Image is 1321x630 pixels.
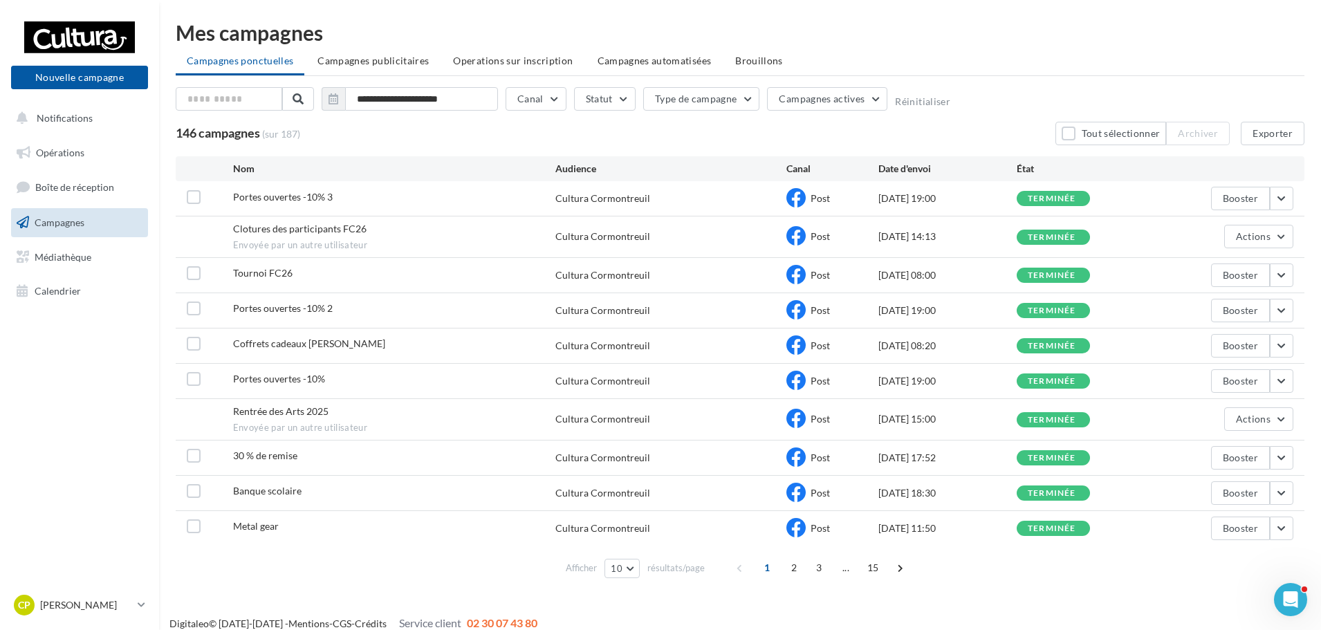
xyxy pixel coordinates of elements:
div: Mes campagnes [176,22,1304,43]
div: [DATE] 14:13 [878,230,1017,243]
span: Service client [399,616,461,629]
div: Cultura Cormontreuil [555,521,650,535]
button: Booster [1211,369,1270,393]
span: Post [811,487,830,499]
a: Digitaleo [169,618,209,629]
a: Boîte de réception [8,172,151,202]
button: Booster [1211,334,1270,358]
button: Actions [1224,407,1293,431]
span: Post [811,269,830,281]
div: [DATE] 18:30 [878,486,1017,500]
button: Archiver [1166,122,1230,145]
span: Tournoi FC26 [233,267,293,279]
button: Booster [1211,446,1270,470]
button: Campagnes actives [767,87,887,111]
span: Campagnes automatisées [598,55,712,66]
div: Cultura Cormontreuil [555,339,650,353]
span: Post [811,413,830,425]
span: 02 30 07 43 80 [467,616,537,629]
p: [PERSON_NAME] [40,598,132,612]
div: [DATE] 08:20 [878,339,1017,353]
div: [DATE] 19:00 [878,192,1017,205]
button: Booster [1211,299,1270,322]
span: résultats/page [647,562,705,575]
button: Booster [1211,263,1270,287]
span: 2 [783,557,805,579]
a: Médiathèque [8,243,151,272]
div: terminée [1028,233,1076,242]
div: Cultura Cormontreuil [555,230,650,243]
span: Portes ouvertes -10% [233,373,325,385]
span: Envoyée par un autre utilisateur [233,422,556,434]
span: 146 campagnes [176,125,260,140]
div: terminée [1028,524,1076,533]
div: Cultura Cormontreuil [555,268,650,282]
button: Notifications [8,104,145,133]
a: Campagnes [8,208,151,237]
div: terminée [1028,416,1076,425]
span: Clotures des participants FC26 [233,223,367,234]
span: Banque scolaire [233,485,302,497]
button: Statut [574,87,636,111]
div: [DATE] 19:00 [878,304,1017,317]
span: (sur 187) [262,127,300,141]
button: 10 [604,559,640,578]
div: État [1017,162,1155,176]
span: 1 [756,557,778,579]
span: Rentrée des Arts 2025 [233,405,329,417]
span: Portes ouvertes -10% 2 [233,302,333,314]
span: Envoyée par un autre utilisateur [233,239,556,252]
span: Post [811,522,830,534]
span: Actions [1236,413,1271,425]
div: Canal [786,162,878,176]
span: 30 % de remise [233,450,297,461]
div: terminée [1028,306,1076,315]
span: Post [811,192,830,204]
button: Nouvelle campagne [11,66,148,89]
span: Post [811,375,830,387]
div: terminée [1028,377,1076,386]
button: Canal [506,87,566,111]
span: CP [18,598,30,612]
span: 3 [808,557,830,579]
span: Post [811,230,830,242]
div: Cultura Cormontreuil [555,486,650,500]
span: Metal gear [233,520,279,532]
span: Afficher [566,562,597,575]
span: Brouillons [735,55,783,66]
span: Post [811,340,830,351]
span: Boîte de réception [35,181,114,193]
span: © [DATE]-[DATE] - - - [169,618,537,629]
span: Post [811,304,830,316]
button: Booster [1211,481,1270,505]
button: Exporter [1241,122,1304,145]
span: Coffrets cadeaux Sandrine [233,337,385,349]
a: Crédits [355,618,387,629]
div: terminée [1028,271,1076,280]
div: [DATE] 08:00 [878,268,1017,282]
button: Actions [1224,225,1293,248]
div: terminée [1028,454,1076,463]
div: Cultura Cormontreuil [555,192,650,205]
div: Audience [555,162,786,176]
span: ... [835,557,857,579]
span: Opérations [36,147,84,158]
div: [DATE] 11:50 [878,521,1017,535]
span: Operations sur inscription [453,55,573,66]
div: [DATE] 17:52 [878,451,1017,465]
span: Campagnes [35,216,84,228]
div: terminée [1028,342,1076,351]
span: Post [811,452,830,463]
span: Médiathèque [35,250,91,262]
div: terminée [1028,194,1076,203]
span: 15 [862,557,885,579]
button: Tout sélectionner [1055,122,1166,145]
span: Calendrier [35,285,81,297]
a: CGS [333,618,351,629]
div: Date d'envoi [878,162,1017,176]
a: Calendrier [8,277,151,306]
a: Mentions [288,618,329,629]
div: Cultura Cormontreuil [555,412,650,426]
div: Nom [233,162,556,176]
span: Notifications [37,112,93,124]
